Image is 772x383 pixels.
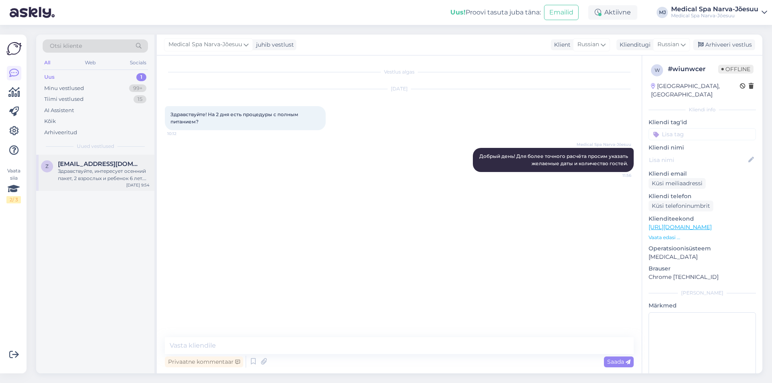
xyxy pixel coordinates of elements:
[167,131,197,137] span: 10:12
[649,244,756,253] p: Operatsioonisüsteem
[649,156,747,164] input: Lisa nimi
[649,128,756,140] input: Lisa tag
[58,168,150,182] div: Здравствуйте, интересует осенний пакет, 2 взрослых и ребенок 6 лет. 22-24 октября, есть ли возмож...
[128,57,148,68] div: Socials
[43,57,52,68] div: All
[77,143,114,150] span: Uued vestlused
[607,358,630,365] span: Saada
[671,12,758,19] div: Medical Spa Narva-Jõesuu
[718,65,754,74] span: Offline
[253,41,294,49] div: juhib vestlust
[44,129,77,137] div: Arhiveeritud
[655,67,660,73] span: w
[136,73,146,81] div: 1
[657,40,679,49] span: Russian
[165,85,634,92] div: [DATE]
[588,5,637,20] div: Aktiivne
[168,40,242,49] span: Medical Spa Narva-Jõesuu
[44,107,74,115] div: AI Assistent
[551,41,571,49] div: Klient
[649,178,706,189] div: Küsi meiliaadressi
[6,196,21,203] div: 2 / 3
[649,106,756,113] div: Kliendi info
[577,141,631,147] span: Medical Spa Narva-Jõesuu
[657,7,668,18] div: MJ
[649,253,756,261] p: [MEDICAL_DATA]
[83,57,97,68] div: Web
[649,143,756,152] p: Kliendi nimi
[129,84,146,92] div: 99+
[671,6,767,19] a: Medical Spa Narva-JõesuuMedical Spa Narva-Jõesuu
[165,356,243,367] div: Privaatne kommentaar
[616,41,651,49] div: Klienditugi
[450,8,466,16] b: Uus!
[649,264,756,273] p: Brauser
[649,215,756,223] p: Klienditeekond
[671,6,758,12] div: Medical Spa Narva-Jõesuu
[544,5,579,20] button: Emailid
[45,163,49,169] span: z
[601,172,631,178] span: 11:56
[577,40,599,49] span: Russian
[649,301,756,310] p: Märkmed
[6,167,21,203] div: Vaata siia
[649,192,756,201] p: Kliendi telefon
[44,117,56,125] div: Kõik
[44,73,55,81] div: Uus
[649,170,756,178] p: Kliendi email
[649,273,756,281] p: Chrome [TECHNICAL_ID]
[44,84,84,92] div: Minu vestlused
[668,64,718,74] div: # wiunwcer
[133,95,146,103] div: 15
[649,223,712,231] a: [URL][DOMAIN_NAME]
[649,201,713,211] div: Küsi telefoninumbrit
[126,182,150,188] div: [DATE] 9:54
[170,111,300,125] span: Здравствуйте! На 2 дня есть процедуры с полным питанием?
[44,95,84,103] div: Tiimi vestlused
[50,42,82,50] span: Otsi kliente
[6,41,22,56] img: Askly Logo
[651,82,740,99] div: [GEOGRAPHIC_DATA], [GEOGRAPHIC_DATA]
[649,289,756,297] div: [PERSON_NAME]
[479,153,629,166] span: Добрый день! Для более точного расчёта просим указать желаемые даты и количество гостей.
[649,234,756,241] p: Vaata edasi ...
[450,8,541,17] div: Proovi tasuta juba täna:
[165,68,634,76] div: Vestlus algas
[58,160,142,168] span: zzen@list.ru
[693,39,755,50] div: Arhiveeri vestlus
[649,118,756,127] p: Kliendi tag'id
